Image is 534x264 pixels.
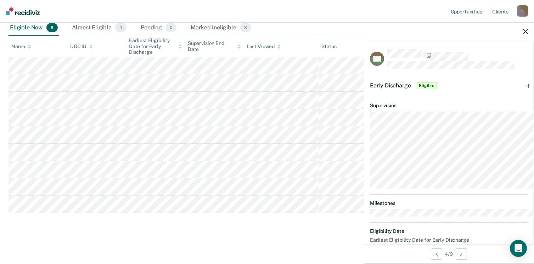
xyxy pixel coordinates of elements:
dt: Eligibility Date [370,228,528,234]
div: Supervision End Date [188,40,241,52]
span: 9 [46,23,58,32]
dt: Milestones [370,200,528,206]
img: Recidiviz [6,7,40,15]
span: 0 [165,23,176,32]
div: Marked Ineligible [189,20,253,36]
button: Next Opportunity [456,248,467,260]
dt: Earliest Eligibility Date for Early Discharge [370,237,528,243]
div: Name [11,44,31,50]
div: Almost Eligible [71,20,128,36]
button: Previous Opportunity [431,248,442,260]
div: Status [321,44,337,50]
span: Eligible [417,82,437,89]
span: 3 [240,23,251,32]
div: Early DischargeEligible [364,74,534,97]
div: 4 / 9 [364,245,534,263]
div: DOC ID [70,44,93,50]
span: Early Discharge [370,82,411,89]
div: Open Intercom Messenger [510,240,527,257]
div: Last Viewed [247,44,281,50]
div: Eligible Now [9,20,59,36]
div: S [517,5,528,17]
dt: Supervision [370,103,528,109]
div: Pending [139,20,178,36]
div: Earliest Eligibility Date for Early Discharge [129,38,182,55]
span: 4 [115,23,127,32]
